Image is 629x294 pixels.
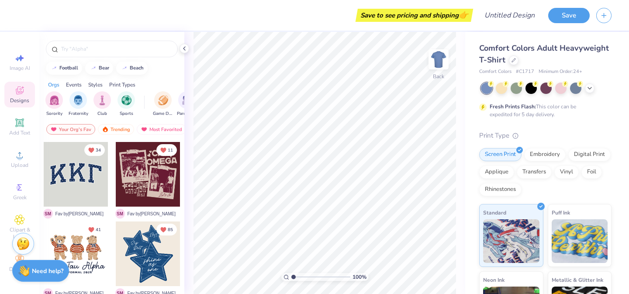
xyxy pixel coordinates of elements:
[153,111,173,117] span: Game Day
[11,162,28,169] span: Upload
[477,7,542,24] input: Untitled Design
[552,219,608,263] img: Puff Ink
[433,73,444,80] div: Back
[90,66,97,71] img: trend_line.gif
[552,275,603,284] span: Metallic & Glitter Ink
[554,166,579,179] div: Vinyl
[177,111,197,117] span: Parent's Weekend
[102,126,109,132] img: trending.gif
[459,10,468,20] span: 👉
[9,266,30,273] span: Decorate
[55,211,104,217] span: Fav by [PERSON_NAME]
[69,91,88,117] div: filter for Fraternity
[45,91,63,117] div: filter for Sorority
[524,148,566,161] div: Embroidery
[358,9,471,22] div: Save to see pricing and shipping
[552,208,570,217] span: Puff Ink
[483,275,505,284] span: Neon Ink
[479,131,612,141] div: Print Type
[158,95,168,105] img: Game Day Image
[46,124,95,135] div: Your Org's Fav
[483,219,539,263] img: Standard
[153,91,173,117] button: filter button
[43,209,53,218] span: S M
[118,91,135,117] button: filter button
[128,211,176,217] span: Fav by [PERSON_NAME]
[69,111,88,117] span: Fraternity
[479,43,609,65] span: Comfort Colors Adult Heavyweight T-Shirt
[116,62,148,75] button: beach
[49,95,59,105] img: Sorority Image
[48,81,59,89] div: Orgs
[13,194,27,201] span: Greek
[69,91,88,117] button: filter button
[51,66,58,71] img: trend_line.gif
[581,166,602,179] div: Foil
[483,208,506,217] span: Standard
[88,81,103,89] div: Styles
[490,103,597,118] div: This color can be expedited for 5 day delivery.
[10,97,29,104] span: Designs
[137,124,186,135] div: Most Favorited
[98,124,134,135] div: Trending
[568,148,611,161] div: Digital Print
[539,68,582,76] span: Minimum Order: 24 +
[516,68,534,76] span: # C1717
[109,81,135,89] div: Print Types
[46,62,82,75] button: football
[517,166,552,179] div: Transfers
[141,126,148,132] img: most_fav.gif
[85,62,113,75] button: bear
[430,51,447,68] img: Back
[60,45,172,53] input: Try "Alpha"
[118,91,135,117] div: filter for Sports
[182,95,192,105] img: Parent's Weekend Image
[73,95,83,105] img: Fraternity Image
[479,183,522,196] div: Rhinestones
[548,8,590,23] button: Save
[177,91,197,117] div: filter for Parent's Weekend
[9,129,30,136] span: Add Text
[59,66,78,70] div: football
[10,65,30,72] span: Image AI
[66,81,82,89] div: Events
[490,103,536,110] strong: Fresh Prints Flash:
[121,95,131,105] img: Sports Image
[45,91,63,117] button: filter button
[115,209,125,218] span: S M
[130,66,144,70] div: beach
[93,91,111,117] button: filter button
[93,91,111,117] div: filter for Club
[479,166,514,179] div: Applique
[50,126,57,132] img: most_fav.gif
[353,273,366,281] span: 100 %
[99,66,109,70] div: bear
[4,226,35,240] span: Clipart & logos
[479,148,522,161] div: Screen Print
[97,111,107,117] span: Club
[153,91,173,117] div: filter for Game Day
[120,111,133,117] span: Sports
[479,68,511,76] span: Comfort Colors
[32,267,63,275] strong: Need help?
[97,95,107,105] img: Club Image
[177,91,197,117] button: filter button
[46,111,62,117] span: Sorority
[121,66,128,71] img: trend_line.gif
